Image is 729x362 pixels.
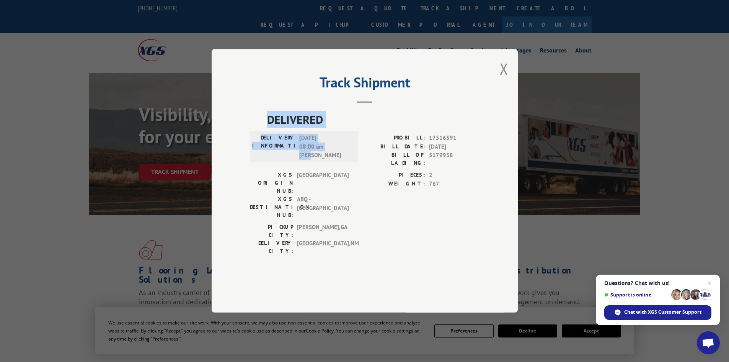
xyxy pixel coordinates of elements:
[705,278,714,288] span: Close chat
[297,195,349,219] span: ABQ - [GEOGRAPHIC_DATA]
[624,309,701,316] span: Chat with XGS Customer Support
[500,59,508,79] button: Close modal
[604,305,711,320] div: Chat with XGS Customer Support
[429,180,479,188] span: 767
[297,171,349,195] span: [GEOGRAPHIC_DATA]
[429,134,479,143] span: 17516591
[697,331,720,354] div: Open chat
[252,134,295,160] label: DELIVERY INFORMATION:
[429,171,479,180] span: 2
[250,171,293,195] label: XGS ORIGIN HUB:
[299,134,351,160] span: [DATE] 08:00 am [PERSON_NAME]
[429,151,479,167] span: 5179938
[250,195,293,219] label: XGS DESTINATION HUB:
[365,143,425,151] label: BILL DATE:
[365,134,425,143] label: PROBILL:
[297,223,349,239] span: [PERSON_NAME] , GA
[604,292,669,298] span: Support is online
[429,143,479,151] span: [DATE]
[365,151,425,167] label: BILL OF LADING:
[604,280,711,286] span: Questions? Chat with us!
[250,239,293,256] label: DELIVERY CITY:
[297,239,349,256] span: [GEOGRAPHIC_DATA] , NM
[267,111,479,128] span: DELIVERED
[365,171,425,180] label: PIECES:
[250,77,479,92] h2: Track Shipment
[250,223,293,239] label: PICKUP CITY:
[365,180,425,188] label: WEIGHT:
